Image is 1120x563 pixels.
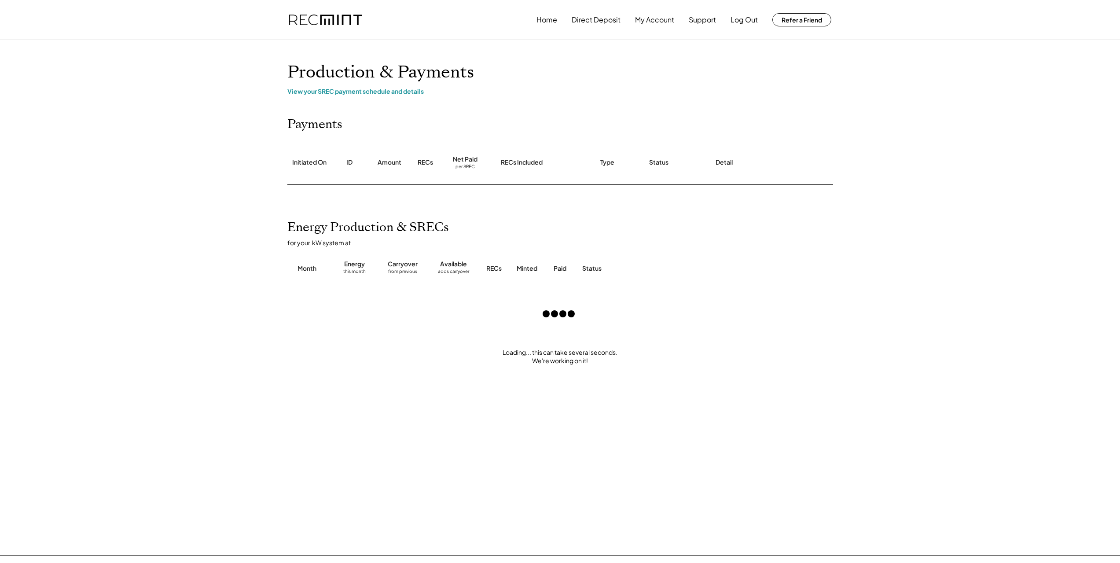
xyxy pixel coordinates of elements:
div: Amount [378,158,401,167]
h2: Payments [287,117,342,132]
div: RECs [418,158,433,167]
div: Loading... this can take several seconds. We're working on it! [279,348,842,365]
div: Month [297,264,316,273]
div: Initiated On [292,158,327,167]
div: Minted [517,264,537,273]
h1: Production & Payments [287,62,833,83]
img: recmint-logotype%403x.png [289,15,362,26]
div: Carryover [388,260,418,269]
div: per SREC [455,164,475,170]
div: from previous [388,269,417,277]
div: Available [440,260,467,269]
div: Status [649,158,668,167]
button: Home [536,11,557,29]
button: Refer a Friend [772,13,831,26]
button: My Account [635,11,674,29]
div: Status [582,264,732,273]
div: this month [343,269,366,277]
div: adds carryover [438,269,469,277]
div: Type [600,158,614,167]
h2: Energy Production & SRECs [287,220,449,235]
button: Log Out [731,11,758,29]
div: View your SREC payment schedule and details [287,87,833,95]
div: Energy [344,260,365,269]
div: for your kW system at [287,239,842,247]
div: RECs Included [501,158,543,167]
div: RECs [486,264,502,273]
div: ID [346,158,353,167]
div: Net Paid [453,155,477,164]
button: Direct Deposit [572,11,621,29]
button: Support [689,11,716,29]
div: Detail [716,158,733,167]
div: Paid [554,264,566,273]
